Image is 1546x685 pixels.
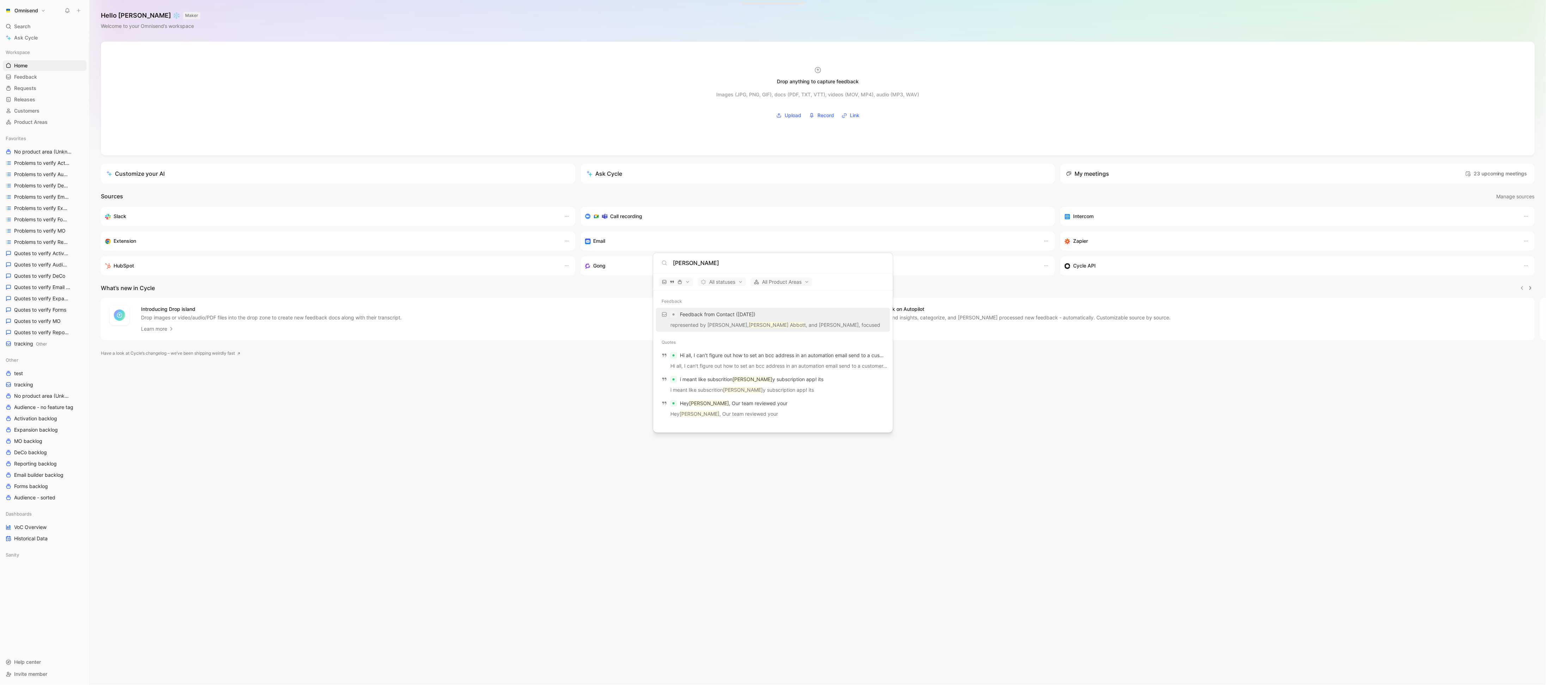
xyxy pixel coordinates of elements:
[653,295,893,308] div: Feedback
[732,376,772,382] mark: [PERSON_NAME]
[790,322,804,328] mark: Abbot
[680,411,719,417] mark: [PERSON_NAME]
[689,400,729,406] mark: [PERSON_NAME]
[656,397,890,421] a: Hey[PERSON_NAME], Our team reviewed yourHey[PERSON_NAME], Our team reviewed your
[673,259,884,267] input: Type a command or search anything
[656,349,890,373] a: Hi all, I can't figure out how to set an bcc address in an automation email send to a customer......
[754,278,809,286] span: All Product Areas
[658,410,888,420] p: Hey , Our team reviewed your
[680,375,823,384] p: i meant like subscrition y subscription app! its
[680,399,787,408] p: Hey , Our team reviewed your
[750,278,812,286] button: All Product Areas
[680,351,884,360] p: Hi all, I can't figure out how to set an bcc address in an automation email send to a customer......
[656,308,890,332] a: Feedback from Contact ([DATE])represented by [PERSON_NAME],[PERSON_NAME] Abbott, and [PERSON_NAME...
[701,278,743,286] span: All statuses
[658,321,888,331] p: represented by [PERSON_NAME], t, and [PERSON_NAME], focused
[653,336,893,349] div: Quotes
[723,387,763,393] mark: [PERSON_NAME]
[656,373,890,397] a: i meant like subscrition[PERSON_NAME]y subscription app! itsi meant like subscrition[PERSON_NAME]...
[680,311,755,317] span: Feedback from Contact ([DATE])
[749,322,789,328] mark: [PERSON_NAME]
[658,386,888,396] p: i meant like subscrition y subscription app! its
[658,362,888,372] p: Hi all, I can't figure out how to set an bcc address in an automation email send to a customer......
[698,278,746,286] button: All statuses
